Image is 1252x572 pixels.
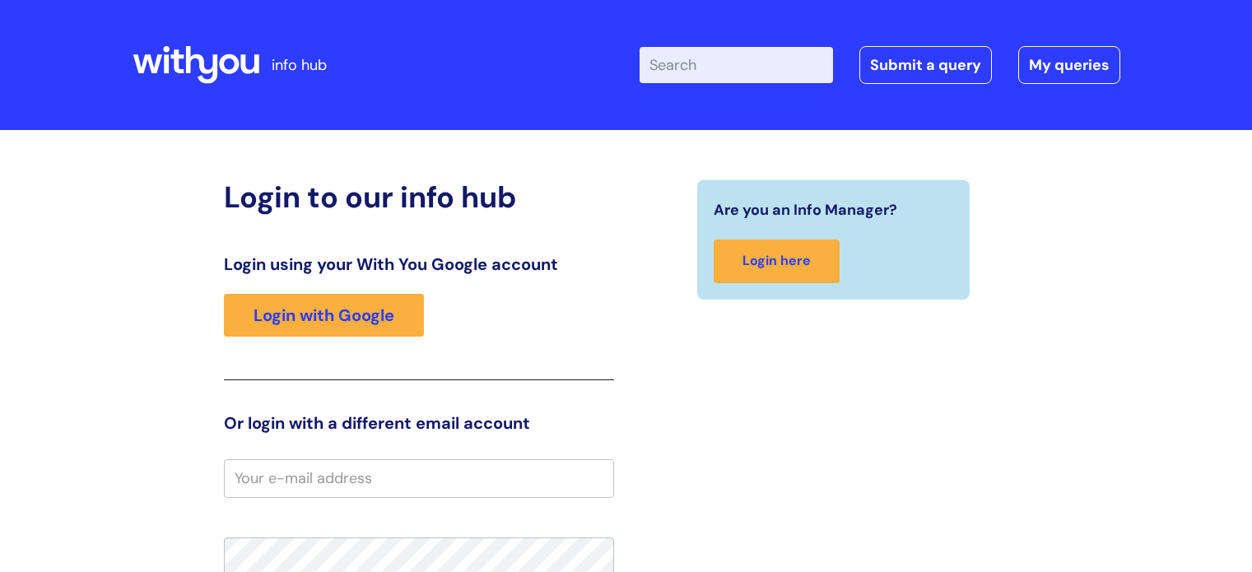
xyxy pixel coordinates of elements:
[224,459,614,497] input: Your e-mail address
[714,197,897,223] span: Are you an Info Manager?
[714,239,840,283] a: Login here
[224,413,614,433] h3: Or login with a different email account
[224,254,614,274] h3: Login using your With You Google account
[640,47,833,83] input: Search
[1018,46,1120,84] a: My queries
[859,46,992,84] a: Submit a query
[224,179,614,215] h2: Login to our info hub
[272,52,327,78] p: info hub
[224,294,424,337] a: Login with Google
